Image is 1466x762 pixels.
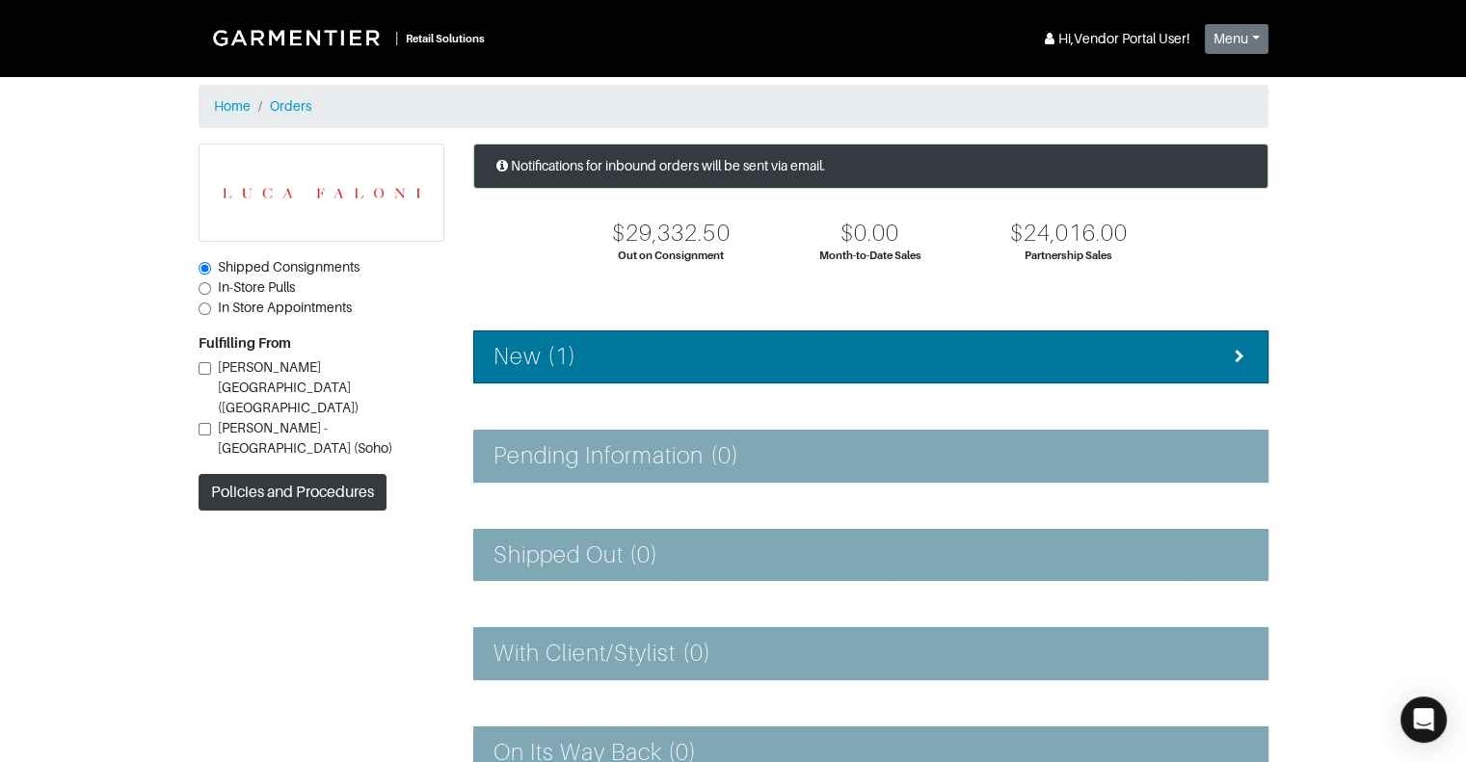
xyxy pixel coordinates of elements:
img: ZM8orxK6yBQhfsfFzGBST1Bc.png [200,145,443,241]
button: Menu [1205,24,1268,54]
div: $29,332.50 [612,220,731,248]
input: In Store Appointments [199,302,211,315]
a: Home [214,98,251,114]
label: Fulfilling From [199,333,291,354]
input: [PERSON_NAME] - [GEOGRAPHIC_DATA] (Soho) [199,423,211,435]
h4: Pending Information (0) [493,442,739,470]
div: | [395,28,398,48]
div: Hi, Vendor Portal User ! [1041,29,1189,49]
a: |Retail Solutions [199,15,493,60]
h4: With Client/Stylist (0) [493,640,711,668]
img: Garmentier [202,19,395,56]
span: Shipped Consignments [218,259,360,275]
input: [PERSON_NAME][GEOGRAPHIC_DATA] ([GEOGRAPHIC_DATA]) [199,362,211,375]
input: In-Store Pulls [199,282,211,295]
span: In-Store Pulls [218,279,295,295]
nav: breadcrumb [199,85,1268,128]
button: Policies and Procedures [199,474,386,511]
a: Orders [270,98,311,114]
div: Notifications for inbound orders will be sent via email. [473,144,1268,189]
h4: New (1) [493,343,576,371]
div: Out on Consignment [618,248,724,264]
span: In Store Appointments [218,300,352,315]
div: $0.00 [840,220,899,248]
small: Retail Solutions [406,33,485,44]
div: $24,016.00 [1010,220,1129,248]
span: [PERSON_NAME][GEOGRAPHIC_DATA] ([GEOGRAPHIC_DATA]) [218,359,359,415]
div: Open Intercom Messenger [1400,696,1447,743]
div: Partnership Sales [1025,248,1112,264]
h4: Shipped Out (0) [493,541,659,569]
span: [PERSON_NAME] - [GEOGRAPHIC_DATA] (Soho) [218,420,392,456]
div: Month-to-Date Sales [819,248,921,264]
input: Shipped Consignments [199,262,211,275]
